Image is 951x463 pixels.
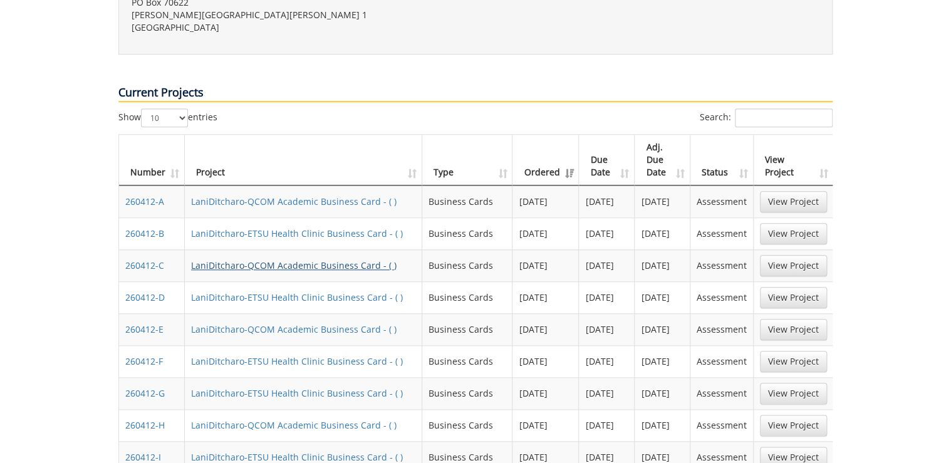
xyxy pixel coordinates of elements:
[191,419,397,431] a: LaniDitcharo-QCOM Academic Business Card - ( )
[125,323,164,335] a: 260412-E
[579,281,635,313] td: [DATE]
[635,345,690,377] td: [DATE]
[125,419,165,431] a: 260412-H
[579,409,635,441] td: [DATE]
[125,355,163,367] a: 260412-F
[191,451,403,463] a: LaniDitcharo-ETSU Health Clinic Business Card - ( )
[700,108,833,127] label: Search:
[579,345,635,377] td: [DATE]
[422,377,513,409] td: Business Cards
[579,313,635,345] td: [DATE]
[579,249,635,281] td: [DATE]
[125,227,164,239] a: 260412-B
[191,355,403,367] a: LaniDitcharo-ETSU Health Clinic Business Card - ( )
[690,409,754,441] td: Assessment
[191,387,403,399] a: LaniDitcharo-ETSU Health Clinic Business Card - ( )
[125,291,165,303] a: 260412-D
[191,227,403,239] a: LaniDitcharo-ETSU Health Clinic Business Card - ( )
[422,185,513,217] td: Business Cards
[690,185,754,217] td: Assessment
[125,451,161,463] a: 260412-I
[635,185,690,217] td: [DATE]
[118,108,217,127] label: Show entries
[690,249,754,281] td: Assessment
[185,135,422,185] th: Project: activate to sort column ascending
[579,135,635,185] th: Due Date: activate to sort column ascending
[191,195,397,207] a: LaniDitcharo-QCOM Academic Business Card - ( )
[191,259,397,271] a: LaniDitcharo-QCOM Academic Business Card - ( )
[512,135,579,185] th: Ordered: activate to sort column ascending
[760,223,827,244] a: View Project
[579,185,635,217] td: [DATE]
[141,108,188,127] select: Showentries
[422,249,513,281] td: Business Cards
[132,21,466,34] p: [GEOGRAPHIC_DATA]
[512,185,579,217] td: [DATE]
[690,135,754,185] th: Status: activate to sort column ascending
[125,195,164,207] a: 260412-A
[422,217,513,249] td: Business Cards
[125,387,165,399] a: 260412-G
[191,291,403,303] a: LaniDitcharo-ETSU Health Clinic Business Card - ( )
[690,217,754,249] td: Assessment
[422,313,513,345] td: Business Cards
[118,85,833,102] p: Current Projects
[512,345,579,377] td: [DATE]
[690,377,754,409] td: Assessment
[125,259,164,271] a: 260412-C
[635,135,690,185] th: Adj. Due Date: activate to sort column ascending
[512,281,579,313] td: [DATE]
[512,313,579,345] td: [DATE]
[760,415,827,436] a: View Project
[512,377,579,409] td: [DATE]
[579,377,635,409] td: [DATE]
[760,287,827,308] a: View Project
[635,249,690,281] td: [DATE]
[422,135,513,185] th: Type: activate to sort column ascending
[754,135,833,185] th: View Project: activate to sort column ascending
[119,135,185,185] th: Number: activate to sort column ascending
[735,108,833,127] input: Search:
[690,281,754,313] td: Assessment
[579,217,635,249] td: [DATE]
[760,351,827,372] a: View Project
[512,409,579,441] td: [DATE]
[422,345,513,377] td: Business Cards
[690,313,754,345] td: Assessment
[512,217,579,249] td: [DATE]
[635,409,690,441] td: [DATE]
[635,377,690,409] td: [DATE]
[191,323,397,335] a: LaniDitcharo-QCOM Academic Business Card - ( )
[422,281,513,313] td: Business Cards
[760,383,827,404] a: View Project
[512,249,579,281] td: [DATE]
[635,217,690,249] td: [DATE]
[760,255,827,276] a: View Project
[635,281,690,313] td: [DATE]
[690,345,754,377] td: Assessment
[132,9,466,21] p: [PERSON_NAME][GEOGRAPHIC_DATA][PERSON_NAME] 1
[635,313,690,345] td: [DATE]
[422,409,513,441] td: Business Cards
[760,319,827,340] a: View Project
[760,191,827,212] a: View Project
